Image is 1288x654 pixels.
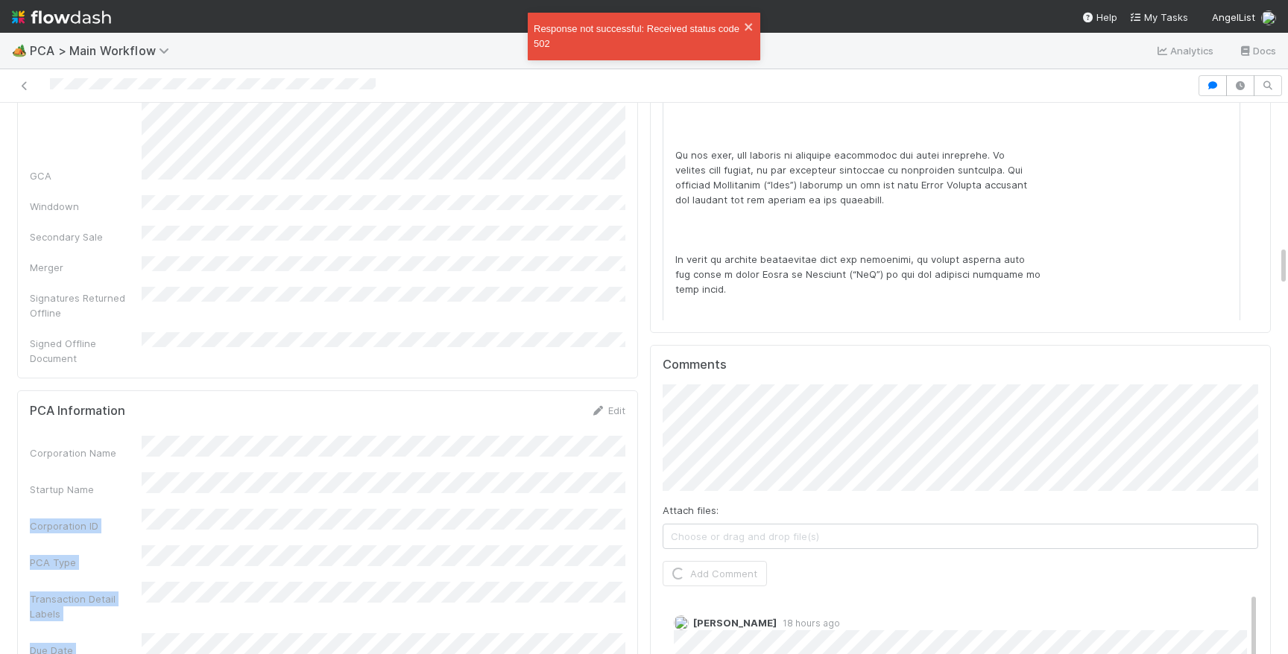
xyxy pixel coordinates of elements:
[30,260,142,275] div: Merger
[744,19,754,34] button: close
[30,168,142,183] div: GCA
[663,503,719,518] label: Attach files:
[663,561,767,586] button: Add Comment
[777,618,840,629] span: 18 hours ago
[12,4,111,30] img: logo-inverted-e16ddd16eac7371096b0.svg
[590,404,625,416] a: Edit
[663,524,1257,548] span: Choose or drag and drop file(s)
[30,591,142,621] div: Transaction Detail Labels
[30,555,142,570] div: PCA Type
[30,445,142,460] div: Corporation Name
[30,482,142,497] div: Startup Name
[693,617,777,629] span: [PERSON_NAME]
[1129,11,1188,23] span: My Tasks
[1129,10,1188,25] a: My Tasks
[1082,10,1117,25] div: Help
[30,404,125,419] h5: PCA Information
[30,518,142,533] div: Corporation ID
[30,199,142,214] div: Winddown
[1238,42,1276,60] a: Docs
[30,43,177,58] span: PCA > Main Workflow
[30,291,142,320] div: Signatures Returned Offline
[30,229,142,244] div: Secondary Sale
[663,358,1258,372] h5: Comments
[674,615,689,630] img: avatar_d89a0a80-047e-40c9-bdc2-a2d44e645fd3.png
[12,44,27,57] span: 🏕️
[1261,10,1276,25] img: avatar_e1f102a8-6aea-40b1-874c-e2ab2da62ba9.png
[1212,11,1255,23] span: AngelList
[30,336,142,366] div: Signed Offline Document
[1155,42,1214,60] a: Analytics
[534,22,744,51] div: Response not successful: Received status code 502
